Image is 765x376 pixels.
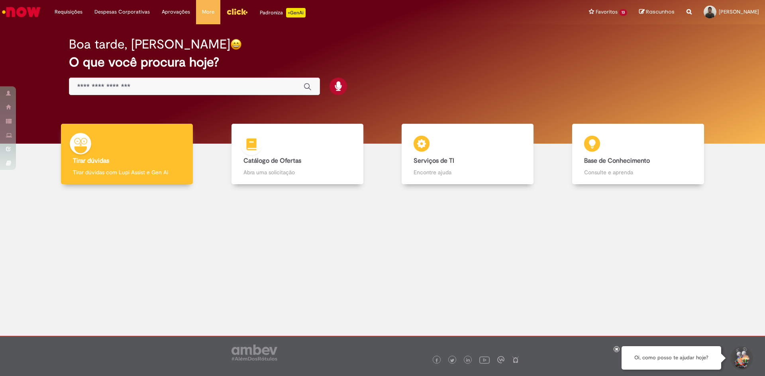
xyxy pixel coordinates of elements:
[382,124,553,185] a: Serviços de TI Encontre ajuda
[435,358,439,362] img: logo_footer_facebook.png
[584,157,650,165] b: Base de Conhecimento
[479,355,490,365] img: logo_footer_youtube.png
[286,8,306,18] p: +GenAi
[55,8,82,16] span: Requisições
[639,8,675,16] a: Rascunhos
[619,9,627,16] span: 13
[414,168,522,176] p: Encontre ajuda
[719,8,759,15] span: [PERSON_NAME]
[231,345,277,360] img: logo_footer_ambev_rotulo_gray.png
[162,8,190,16] span: Aprovações
[729,346,753,370] button: Iniciar Conversa de Suporte
[42,124,212,185] a: Tirar dúvidas Tirar dúvidas com Lupi Assist e Gen Ai
[243,157,301,165] b: Catálogo de Ofertas
[553,124,724,185] a: Base de Conhecimento Consulte e aprenda
[466,358,470,363] img: logo_footer_linkedin.png
[450,358,454,362] img: logo_footer_twitter.png
[226,6,248,18] img: click_logo_yellow_360x200.png
[646,8,675,16] span: Rascunhos
[69,37,230,51] h2: Boa tarde, [PERSON_NAME]
[73,157,109,165] b: Tirar dúvidas
[497,356,504,363] img: logo_footer_workplace.png
[202,8,214,16] span: More
[212,124,383,185] a: Catálogo de Ofertas Abra uma solicitação
[243,168,351,176] p: Abra uma solicitação
[596,8,618,16] span: Favoritos
[94,8,150,16] span: Despesas Corporativas
[414,157,454,165] b: Serviços de TI
[622,346,721,370] div: Oi, como posso te ajudar hoje?
[584,168,692,176] p: Consulte e aprenda
[73,168,181,176] p: Tirar dúvidas com Lupi Assist e Gen Ai
[1,4,42,20] img: ServiceNow
[260,8,306,18] div: Padroniza
[512,356,519,363] img: logo_footer_naosei.png
[230,39,242,50] img: happy-face.png
[69,55,696,69] h2: O que você procura hoje?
